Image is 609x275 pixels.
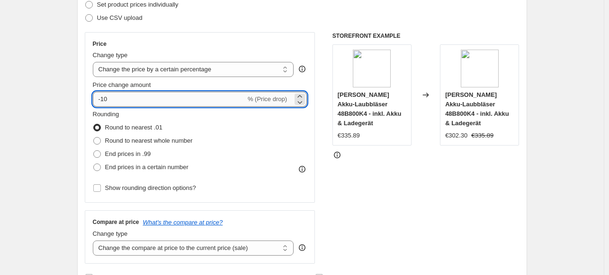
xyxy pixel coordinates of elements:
span: End prices in .99 [105,150,151,157]
img: cramer-akku-laubblaeser-48b800k4-inkl-akku-amp-ladegeraet_80x.png [353,50,391,87]
h6: STOREFRONT EXAMPLE [332,32,519,40]
h3: Compare at price [93,218,139,226]
button: What's the compare at price? [143,219,223,226]
input: -15 [93,92,246,107]
div: help [297,243,307,252]
div: €302.30 [445,131,467,140]
span: Rounding [93,111,119,118]
h3: Price [93,40,107,48]
span: Use CSV upload [97,14,143,21]
span: Change type [93,230,128,237]
span: Change type [93,52,128,59]
img: cramer-akku-laubblaeser-48b800k4-inkl-akku-amp-ladegeraet_80x.png [461,50,499,87]
div: €335.89 [338,131,360,140]
strike: €335.89 [471,131,493,140]
div: help [297,64,307,74]
span: [PERSON_NAME] Akku-Laubbläser 48B800K4 - inkl. Akku & Ladegerät [445,91,509,127]
span: Show rounding direction options? [105,184,196,191]
span: Set product prices individually [97,1,179,8]
span: Round to nearest .01 [105,124,162,131]
span: Price change amount [93,81,151,88]
span: % (Price drop) [248,95,287,103]
span: Round to nearest whole number [105,137,193,144]
span: [PERSON_NAME] Akku-Laubbläser 48B800K4 - inkl. Akku & Ladegerät [338,91,402,127]
span: End prices in a certain number [105,163,188,171]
